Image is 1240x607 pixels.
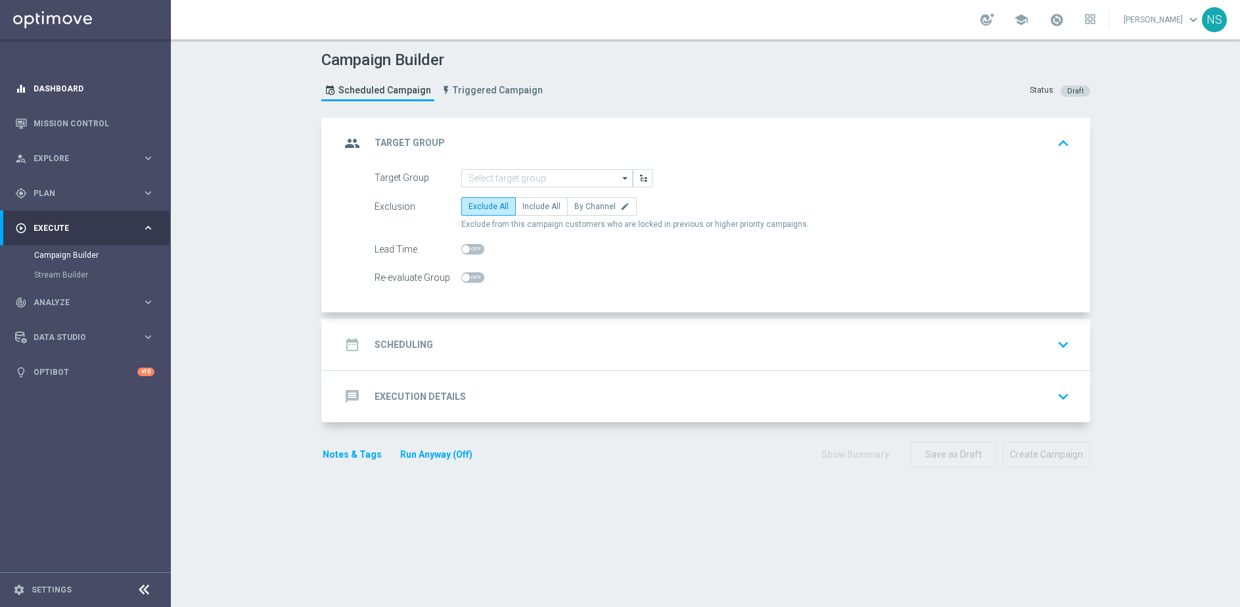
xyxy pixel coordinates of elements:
[340,384,1074,409] div: message Execution Details keyboard_arrow_down
[340,333,364,356] i: date_range
[1053,335,1073,354] i: keyboard_arrow_down
[34,189,142,197] span: Plan
[574,202,616,211] span: By Channel
[1030,85,1055,97] div: Status:
[15,187,27,199] i: gps_fixed
[34,250,137,260] a: Campaign Builder
[137,368,154,376] div: +10
[15,153,27,164] i: person_search
[321,80,434,101] a: Scheduled Campaign
[1053,387,1073,406] i: keyboard_arrow_down
[375,240,461,258] div: Lead Time
[375,197,461,216] div: Exclusion
[911,442,996,468] button: Save as Draft
[34,155,142,162] span: Explore
[15,297,27,308] i: track_changes
[34,224,142,232] span: Execute
[14,367,155,377] button: lightbulb Optibot +10
[15,366,27,378] i: lightbulb
[399,447,474,463] button: Run Anyway (Off)
[14,332,155,343] button: Data Studio keyboard_arrow_right
[375,169,461,187] div: Target Group
[14,223,155,233] button: play_circle_outline Execute keyboard_arrow_right
[1053,134,1073,153] i: keyboard_arrow_up
[338,85,431,96] span: Scheduled Campaign
[32,586,72,594] a: Settings
[15,106,154,141] div: Mission Control
[461,219,809,230] span: Exclude from this campaign customers who are locked in previous or higher priority campaigns.
[34,245,170,265] div: Campaign Builder
[34,71,154,106] a: Dashboard
[15,153,142,164] div: Explore
[469,202,509,211] span: Exclude All
[34,106,154,141] a: Mission Control
[142,187,154,199] i: keyboard_arrow_right
[321,447,383,463] button: Notes & Tags
[1061,85,1090,95] colored-tag: Draft
[15,71,154,106] div: Dashboard
[15,222,142,234] div: Execute
[15,354,154,389] div: Optibot
[15,222,27,234] i: play_circle_outline
[375,339,433,351] h2: Scheduling
[375,391,466,403] h2: Execution Details
[1003,442,1090,468] button: Create Campaign
[620,202,630,211] i: edit
[142,331,154,343] i: keyboard_arrow_right
[34,299,142,306] span: Analyze
[340,332,1074,357] div: date_range Scheduling keyboard_arrow_down
[1052,384,1074,409] button: keyboard_arrow_down
[142,152,154,164] i: keyboard_arrow_right
[142,296,154,308] i: keyboard_arrow_right
[1067,87,1084,95] span: Draft
[15,331,142,343] div: Data Studio
[34,354,137,389] a: Optibot
[340,132,364,155] i: group
[1014,12,1028,27] span: school
[1122,10,1202,30] a: [PERSON_NAME]keyboard_arrow_down
[1052,332,1074,357] button: keyboard_arrow_down
[14,153,155,164] button: person_search Explore keyboard_arrow_right
[15,297,142,308] div: Analyze
[375,268,461,287] div: Re-evaluate Group
[340,131,1074,156] div: group Target Group keyboard_arrow_up
[453,85,543,96] span: Triggered Campaign
[142,222,154,234] i: keyboard_arrow_right
[375,137,445,149] h2: Target Group
[522,202,561,211] span: Include All
[14,118,155,129] button: Mission Control
[321,51,549,70] h1: Campaign Builder
[1202,7,1227,32] div: NS
[34,265,170,285] div: Stream Builder
[1186,12,1201,27] span: keyboard_arrow_down
[15,83,27,95] i: equalizer
[14,84,155,94] button: equalizer Dashboard
[34,333,142,341] span: Data Studio
[15,187,142,199] div: Plan
[1052,131,1074,156] button: keyboard_arrow_up
[13,584,25,596] i: settings
[438,80,546,101] a: Triggered Campaign
[619,170,632,187] i: arrow_drop_down
[14,188,155,199] button: gps_fixed Plan keyboard_arrow_right
[34,270,137,280] a: Stream Builder
[340,385,364,408] i: message
[14,297,155,308] button: track_changes Analyze keyboard_arrow_right
[461,169,633,187] input: Select target group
